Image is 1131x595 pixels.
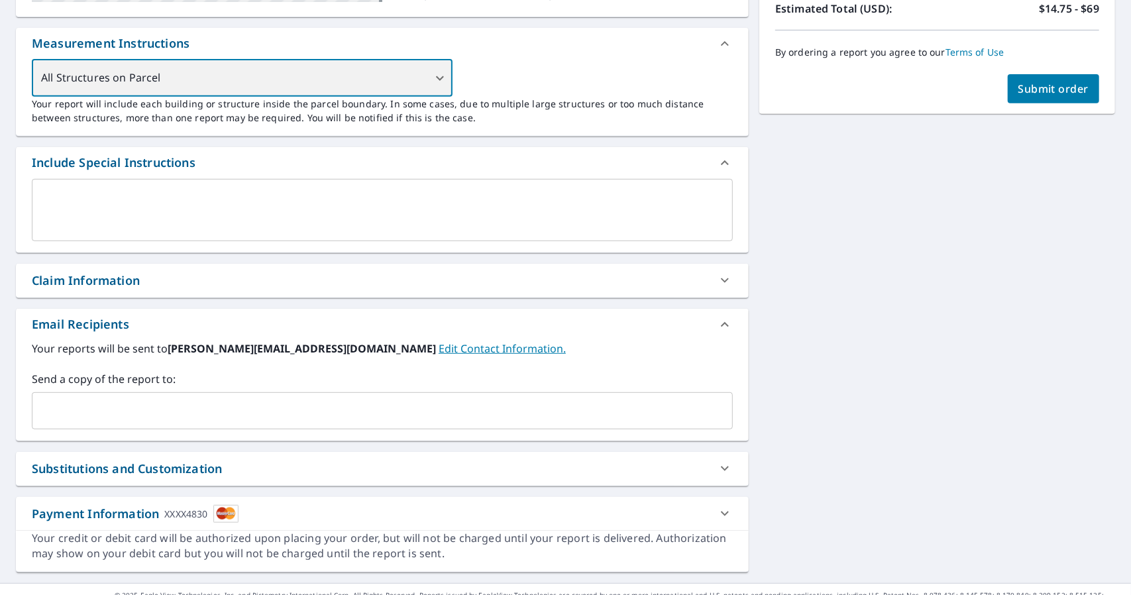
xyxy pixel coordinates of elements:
div: Substitutions and Customization [16,452,749,486]
span: Submit order [1018,81,1089,96]
div: Email Recipients [16,309,749,341]
button: Submit order [1008,74,1100,103]
a: EditContactInfo [439,341,566,356]
div: Your credit or debit card will be authorized upon placing your order, but will not be charged unt... [32,531,733,561]
div: All Structures on Parcel [32,60,453,97]
div: Substitutions and Customization [32,460,222,478]
p: By ordering a report you agree to our [775,46,1099,58]
p: $14.75 - $69 [1039,1,1099,17]
b: [PERSON_NAME][EMAIL_ADDRESS][DOMAIN_NAME] [168,341,439,356]
div: Claim Information [32,272,140,290]
div: Measurement Instructions [16,28,749,60]
p: Your report will include each building or structure inside the parcel boundary. In some cases, du... [32,97,733,125]
div: Payment InformationXXXX4830cardImage [16,497,749,531]
div: Include Special Instructions [16,147,749,179]
label: Your reports will be sent to [32,341,733,356]
p: Estimated Total (USD): [775,1,938,17]
div: Include Special Instructions [32,154,195,172]
img: cardImage [213,505,239,523]
div: Payment Information [32,505,239,523]
div: Claim Information [16,264,749,297]
div: Email Recipients [32,315,129,333]
a: Terms of Use [945,46,1004,58]
label: Send a copy of the report to: [32,371,733,387]
div: XXXX4830 [164,505,207,523]
div: Measurement Instructions [32,34,189,52]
